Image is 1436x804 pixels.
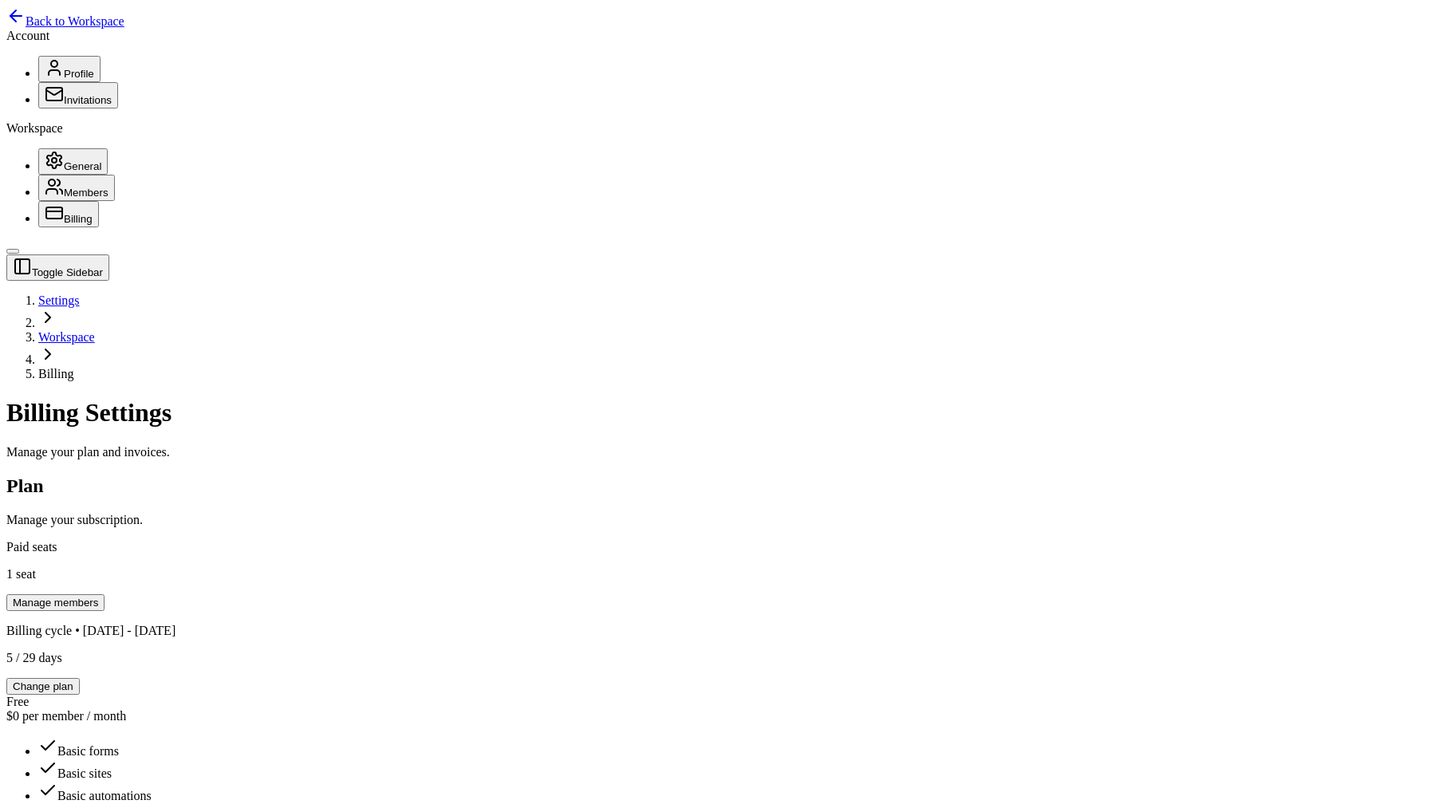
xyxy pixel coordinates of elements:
button: Toggle Sidebar [6,249,19,254]
a: Profile [38,66,101,80]
button: Billing [38,201,99,227]
a: Members [38,185,115,199]
div: Workspace [6,121,1430,136]
p: Paid seats [6,540,1430,554]
span: Members [64,187,108,199]
span: Toggle Sidebar [32,266,103,278]
p: Manage your subscription. [6,513,1430,527]
span: Basic automations [57,789,152,802]
div: $0 per member / month [6,709,1430,723]
div: Account [6,29,1430,43]
span: Billing [38,367,73,380]
span: Invitations [64,94,112,106]
button: Change plan [6,678,80,695]
a: Workspace [38,330,95,344]
span: General [64,160,101,172]
a: General [38,159,108,172]
p: Billing cycle • [DATE] - [DATE] [6,624,1430,638]
span: Basic forms [57,744,119,758]
a: Back to Workspace [6,14,124,28]
span: Back to Workspace [26,14,124,28]
button: Toggle Sidebar [6,254,109,281]
h1: Billing Settings [6,398,1430,428]
span: Profile [64,68,94,80]
span: Basic sites [57,767,112,780]
a: Settings [38,294,80,307]
button: Invitations [38,82,118,108]
button: Manage members [6,594,105,611]
div: Free [6,695,1430,709]
button: General [38,148,108,175]
nav: breadcrumb [6,294,1430,381]
p: 5 / 29 days [6,651,1430,665]
a: Invitations [38,93,118,106]
h2: Plan [6,475,1430,497]
button: Members [38,175,115,201]
p: 1 seat [6,567,1430,581]
span: Billing [64,213,93,225]
button: Profile [38,56,101,82]
a: Billing [38,211,99,225]
p: Manage your plan and invoices. [6,445,1430,459]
